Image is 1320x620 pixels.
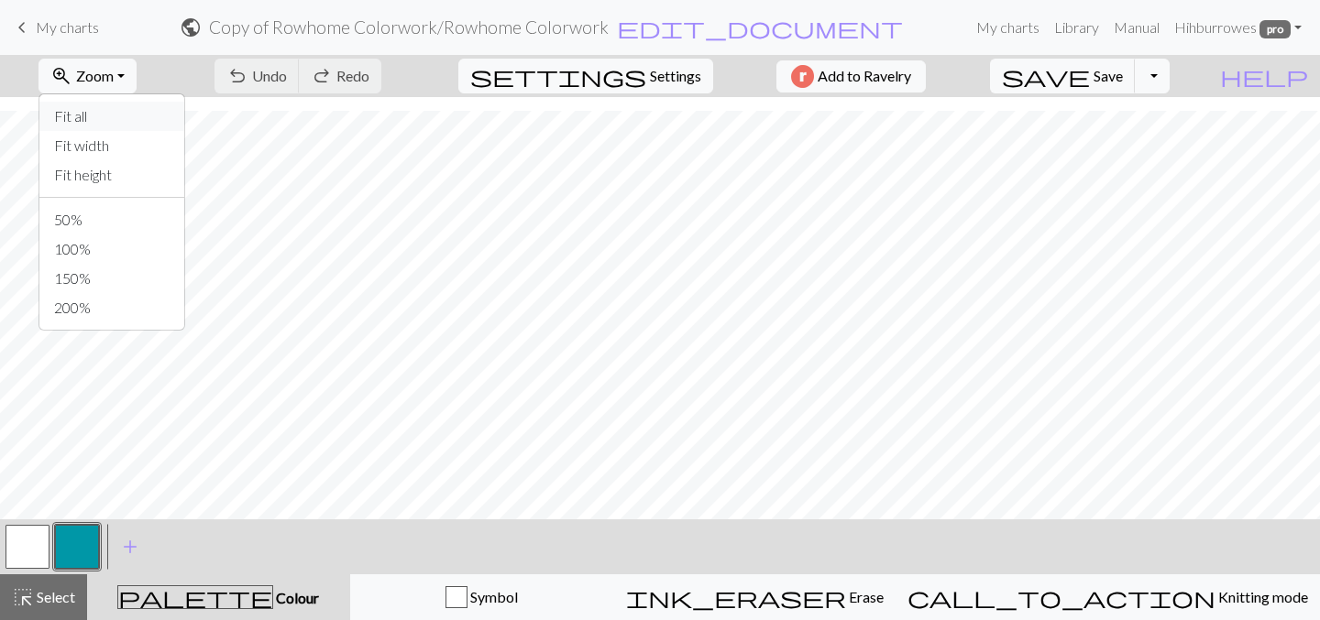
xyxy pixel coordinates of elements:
span: Save [1094,67,1123,84]
button: Erase [614,574,896,620]
span: Symbol [467,588,518,605]
button: 50% [39,205,184,234]
span: settings [470,63,646,89]
i: Settings [470,65,646,87]
button: Fit width [39,131,184,160]
span: public [180,15,202,40]
span: Colour [273,589,319,606]
button: Zoom [38,59,137,93]
button: Knitting mode [896,574,1320,620]
button: Fit all [39,102,184,131]
span: save [1002,63,1090,89]
button: Fit height [39,160,184,190]
a: My charts [969,9,1047,46]
button: 200% [39,293,184,322]
span: call_to_action [907,584,1215,610]
span: Add to Ravelry [818,65,911,88]
h2: Copy of Rowhome Colorwork / Rowhome Colorwork [209,16,609,38]
button: 150% [39,264,184,293]
span: Select [34,588,75,605]
span: Settings [650,65,701,87]
a: My charts [11,12,99,43]
span: Knitting mode [1215,588,1308,605]
button: Add to Ravelry [776,60,926,92]
a: Library [1047,9,1106,46]
button: Save [990,59,1136,93]
a: Manual [1106,9,1167,46]
span: keyboard_arrow_left [11,15,33,40]
span: highlight_alt [12,584,34,610]
img: Ravelry [791,65,814,88]
span: add [119,534,141,560]
span: zoom_in [50,63,72,89]
span: Zoom [76,67,114,84]
span: edit_document [617,15,903,40]
span: palette [118,584,272,610]
button: Colour [87,574,350,620]
span: help [1220,63,1308,89]
span: Erase [846,588,884,605]
span: ink_eraser [626,584,846,610]
button: SettingsSettings [458,59,713,93]
a: Hihburrowes pro [1167,9,1309,46]
button: Symbol [350,574,614,620]
button: 100% [39,234,184,264]
span: pro [1259,20,1291,38]
span: My charts [36,18,99,36]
